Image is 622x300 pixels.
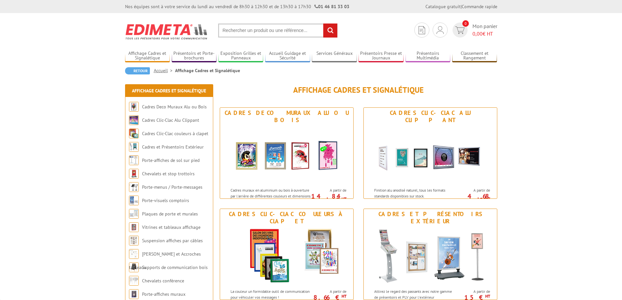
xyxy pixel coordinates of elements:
[374,289,455,300] p: Attirez le regard des passants avec notre gamme de présentoirs et PLV pour l'extérieur
[312,51,357,61] a: Services Généraux
[363,209,497,300] a: Cadres et Présentoirs Extérieur Cadres et Présentoirs Extérieur Attirez le regard des passants av...
[370,227,491,285] img: Cadres et Présentoirs Extérieur
[425,4,461,9] a: Catalogue gratuit
[129,249,139,259] img: Cimaises et Accroches tableaux
[125,3,349,10] div: Nos équipes sont à votre service du lundi au vendredi de 8h30 à 12h30 et de 13h30 à 17h30
[175,67,240,74] li: Affichage Cadres et Signalétique
[226,125,347,184] img: Cadres Deco Muraux Alu ou Bois
[129,142,139,152] img: Cadres et Présentoirs Extérieur
[462,4,497,9] a: Commande rapide
[457,289,490,294] span: A partir de
[129,182,139,192] img: Porte-menus / Porte-messages
[129,209,139,219] img: Plaques de porte et murales
[142,291,185,297] a: Porte-affiches muraux
[365,109,495,124] div: Cadres Clic-Clac Alu Clippant
[222,211,352,225] div: Cadres Clic-Clac couleurs à clapet
[226,227,347,285] img: Cadres Clic-Clac couleurs à clapet
[363,107,497,199] a: Cadres Clic-Clac Alu Clippant Cadres Clic-Clac Alu Clippant Finition alu anodisé naturel, tous le...
[125,20,208,44] img: Edimeta
[419,26,425,34] img: devis rapide
[314,4,349,9] strong: 01 46 81 33 03
[265,51,310,61] a: Accueil Guidage et Sécurité
[342,196,346,202] sup: HT
[454,295,490,299] p: 15 €
[454,194,490,202] p: 4.68 €
[485,196,490,202] sup: HT
[218,24,338,38] input: Rechercher un produit ou une référence...
[451,23,497,38] a: devis rapide 0 Mon panier 0,00€ HT
[406,51,451,61] a: Présentoirs Multimédia
[323,24,337,38] input: rechercher
[142,238,203,244] a: Suspension affiches par câbles
[313,188,346,193] span: A partir de
[129,236,139,245] img: Suspension affiches par câbles
[142,224,200,230] a: Vitrines et tableaux affichage
[154,68,175,73] a: Accueil
[359,51,404,61] a: Présentoirs Presse et Journaux
[425,3,497,10] div: |
[472,23,497,38] span: Mon panier
[455,26,465,34] img: devis rapide
[142,157,199,163] a: Porte-affiches de sol sur pied
[142,117,199,123] a: Cadres Clic-Clac Alu Clippant
[142,197,189,203] a: Porte-visuels comptoirs
[374,187,455,198] p: Finition alu anodisé naturel, tous les formats standards disponibles sur stock.
[129,169,139,179] img: Chevalets et stop trottoirs
[437,26,444,34] img: devis rapide
[472,30,497,38] span: € HT
[310,194,346,202] p: 14.84 €
[218,51,263,61] a: Exposition Grilles et Panneaux
[129,276,139,286] img: Chevalets conférence
[365,211,495,225] div: Cadres et Présentoirs Extérieur
[129,102,139,112] img: Cadres Deco Muraux Alu ou Bois
[220,107,354,199] a: Cadres Deco Muraux Alu ou Bois Cadres Deco Muraux Alu ou Bois Cadres muraux en aluminium ou bois ...
[129,115,139,125] img: Cadres Clic-Clac Alu Clippant
[142,131,208,136] a: Cadres Clic-Clac couleurs à clapet
[142,104,207,110] a: Cadres Deco Muraux Alu ou Bois
[129,196,139,205] img: Porte-visuels comptoirs
[142,211,198,217] a: Plaques de porte et murales
[220,86,497,94] h1: Affichage Cadres et Signalétique
[142,264,208,270] a: Supports de communication bois
[129,129,139,138] img: Cadres Clic-Clac couleurs à clapet
[129,289,139,299] img: Porte-affiches muraux
[132,88,206,94] a: Affichage Cadres et Signalétique
[222,109,352,124] div: Cadres Deco Muraux Alu ou Bois
[462,20,469,27] span: 0
[142,278,184,284] a: Chevalets conférence
[472,30,483,37] span: 0,00
[310,295,346,299] p: 8.66 €
[313,289,346,294] span: A partir de
[231,289,311,300] p: La couleur un formidable outil de communication pour véhiculer vos messages !
[452,51,497,61] a: Classement et Rangement
[129,251,201,270] a: [PERSON_NAME] et Accroches tableaux
[485,293,490,299] sup: HT
[125,67,150,74] a: Retour
[129,155,139,165] img: Porte-affiches de sol sur pied
[142,144,204,150] a: Cadres et Présentoirs Extérieur
[457,188,490,193] span: A partir de
[129,222,139,232] img: Vitrines et tableaux affichage
[220,209,354,300] a: Cadres Clic-Clac couleurs à clapet Cadres Clic-Clac couleurs à clapet La couleur un formidable ou...
[172,51,217,61] a: Présentoirs et Porte-brochures
[142,184,202,190] a: Porte-menus / Porte-messages
[125,51,170,61] a: Affichage Cadres et Signalétique
[370,125,491,184] img: Cadres Clic-Clac Alu Clippant
[231,187,311,210] p: Cadres muraux en aluminium ou bois à ouverture par l'arrière de différentes couleurs et dimension...
[142,171,195,177] a: Chevalets et stop trottoirs
[342,293,346,299] sup: HT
